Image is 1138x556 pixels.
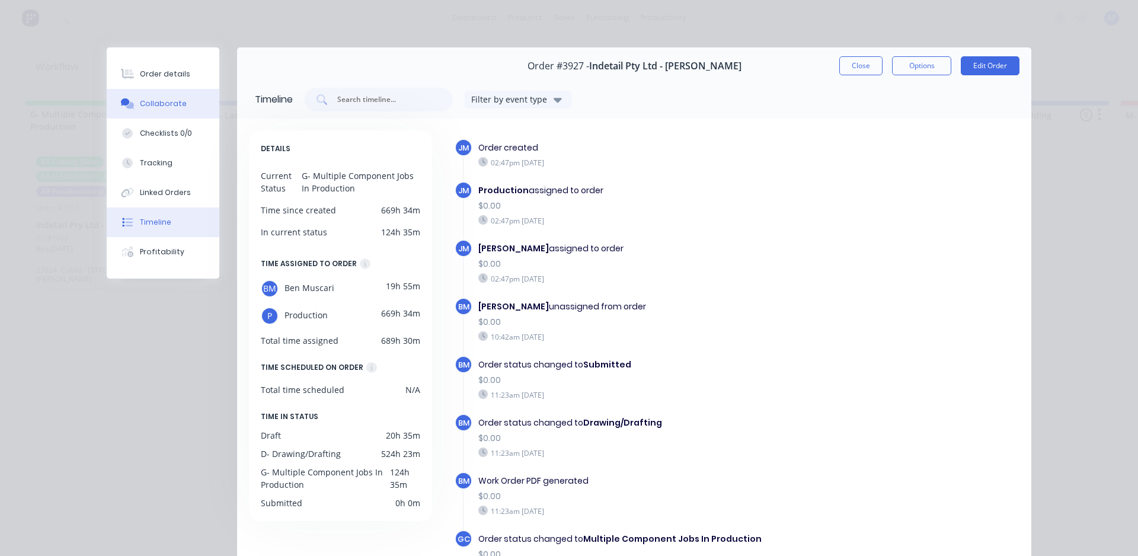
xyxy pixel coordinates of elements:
[386,280,420,298] div: 19h 55m
[478,215,827,226] div: 02:47pm [DATE]
[140,158,172,168] div: Tracking
[386,429,420,442] div: 20h 35m
[458,185,469,196] span: JM
[261,361,363,374] div: TIME SCHEDULED ON ORDER
[458,243,469,254] span: JM
[261,170,302,194] div: Current Status
[381,334,420,347] div: 689h 30m
[140,217,171,228] div: Timeline
[107,207,219,237] button: Timeline
[478,184,827,197] div: assigned to order
[478,301,549,312] b: [PERSON_NAME]
[107,89,219,119] button: Collaborate
[478,331,827,342] div: 10:42am [DATE]
[107,119,219,148] button: Checklists 0/0
[458,417,469,429] span: BM
[261,257,357,270] div: TIME ASSIGNED TO ORDER
[107,237,219,267] button: Profitability
[478,258,827,270] div: $0.00
[261,497,302,509] div: Submitted
[381,226,420,238] div: 124h 35m
[478,242,827,255] div: assigned to order
[478,142,827,154] div: Order created
[458,359,469,370] span: BM
[839,56,883,75] button: Close
[478,533,827,545] div: Order status changed to
[478,417,827,429] div: Order status changed to
[478,273,827,284] div: 02:47pm [DATE]
[478,448,827,458] div: 11:23am [DATE]
[458,475,469,487] span: BM
[255,92,293,107] div: Timeline
[261,448,341,460] div: D- Drawing/Drafting
[302,170,420,194] div: G- Multiple Component Jobs In Production
[478,475,827,487] div: Work Order PDF generated
[478,359,827,371] div: Order status changed to
[140,247,184,257] div: Profitability
[140,69,190,79] div: Order details
[107,178,219,207] button: Linked Orders
[140,98,187,109] div: Collaborate
[284,280,334,298] span: Ben Muscari
[107,59,219,89] button: Order details
[284,307,328,325] span: Production
[478,374,827,386] div: $0.00
[478,200,827,212] div: $0.00
[261,334,338,347] div: Total time assigned
[381,204,420,216] div: 669h 34m
[458,301,469,312] span: BM
[478,389,827,400] div: 11:23am [DATE]
[261,466,390,491] div: G- Multiple Component Jobs In Production
[390,466,420,491] div: 124h 35m
[961,56,1019,75] button: Edit Order
[583,417,662,429] b: Drawing/Drafting
[478,316,827,328] div: $0.00
[381,307,420,325] div: 669h 34m
[583,359,631,370] b: Submitted
[478,432,827,445] div: $0.00
[261,410,318,423] span: TIME IN STATUS
[405,384,420,396] div: N/A
[478,184,529,196] b: Production
[261,307,279,325] div: P
[107,148,219,178] button: Tracking
[478,490,827,503] div: $0.00
[140,128,192,139] div: Checklists 0/0
[478,242,549,254] b: [PERSON_NAME]
[478,301,827,313] div: unassigned from order
[140,187,191,198] div: Linked Orders
[458,142,469,154] span: JM
[583,533,762,545] b: Multiple Component Jobs In Production
[458,533,470,545] span: GC
[261,142,290,155] span: DETAILS
[395,497,420,509] div: 0h 0m
[261,204,336,216] div: Time since created
[381,448,420,460] div: 524h 23m
[465,91,571,108] button: Filter by event type
[471,93,551,106] div: Filter by event type
[528,60,589,72] span: Order #3927 -
[261,280,279,298] div: BM
[589,60,741,72] span: Indetail Pty Ltd - [PERSON_NAME]
[261,384,344,396] div: Total time scheduled
[478,506,827,516] div: 11:23am [DATE]
[892,56,951,75] button: Options
[478,157,827,168] div: 02:47pm [DATE]
[336,94,434,106] input: Search timeline...
[261,429,281,442] div: Draft
[261,226,327,238] div: In current status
